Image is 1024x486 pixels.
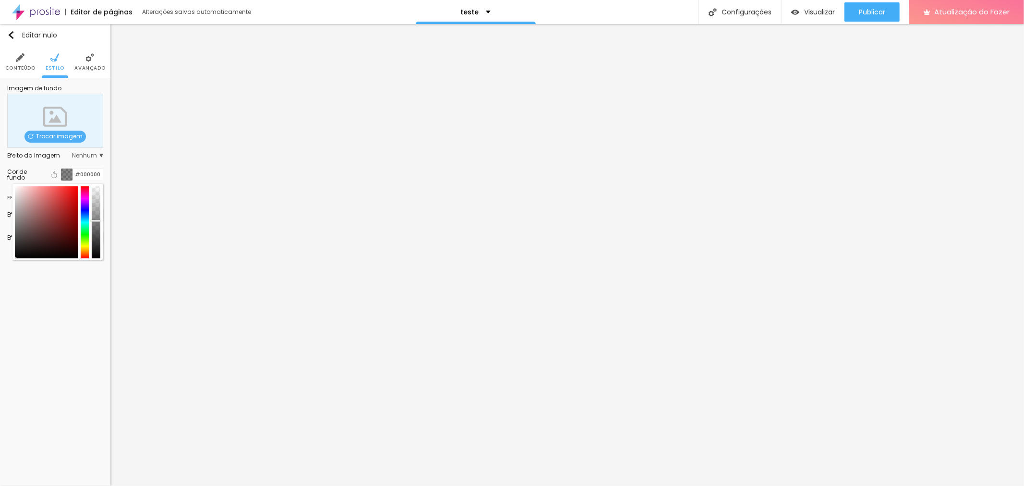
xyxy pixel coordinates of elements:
[7,168,27,182] font: Cor de fundo
[7,194,58,201] font: Efeitos de fundo
[782,2,844,22] button: Visualizar
[28,134,34,139] img: Ícone
[844,2,900,22] button: Publicar
[791,8,799,16] img: view-1.svg
[46,64,64,72] font: Estilo
[85,53,94,62] img: Ícone
[7,186,103,204] div: Efeitos de fundo
[7,233,44,242] font: Efeito inferior
[71,7,133,17] font: Editor de páginas
[859,7,885,17] font: Publicar
[22,30,57,40] font: Editar nulo
[7,210,48,219] font: Efeito superior
[72,151,97,159] font: Nenhum
[7,151,60,159] font: Efeito da Imagem
[709,8,717,16] img: Ícone
[7,84,61,92] font: Imagem de fundo
[934,7,1010,17] font: Atualização do Fazer
[722,7,771,17] font: Configurações
[110,24,1024,486] iframe: Editor
[5,64,36,72] font: Conteúdo
[804,7,835,17] font: Visualizar
[142,8,251,16] font: Alterações salvas automaticamente
[16,53,24,62] img: Ícone
[74,64,105,72] font: Avançado
[50,53,59,62] img: Ícone
[7,31,15,39] img: Ícone
[460,7,479,17] font: teste
[36,132,83,140] font: Trocar imagem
